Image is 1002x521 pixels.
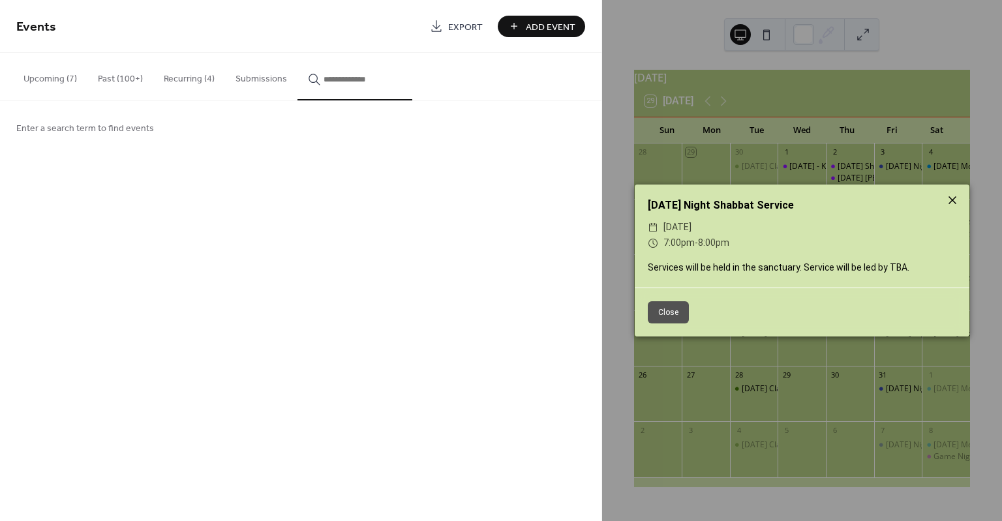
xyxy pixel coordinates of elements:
[13,53,87,99] button: Upcoming (7)
[420,16,493,37] a: Export
[648,235,658,251] div: ​
[498,16,585,37] button: Add Event
[648,301,689,323] button: Close
[635,261,969,275] div: Services will be held in the sanctuary. Service will be led by TBA.
[87,53,153,99] button: Past (100+)
[698,237,729,248] span: 8:00pm
[695,237,698,248] span: -
[153,53,225,99] button: Recurring (4)
[648,220,658,235] div: ​
[448,20,483,34] span: Export
[526,20,575,34] span: Add Event
[16,122,154,136] span: Enter a search term to find events
[225,53,297,99] button: Submissions
[635,198,969,213] div: [DATE] Night Shabbat Service
[663,237,695,248] span: 7:00pm
[663,220,691,235] span: [DATE]
[16,14,56,40] span: Events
